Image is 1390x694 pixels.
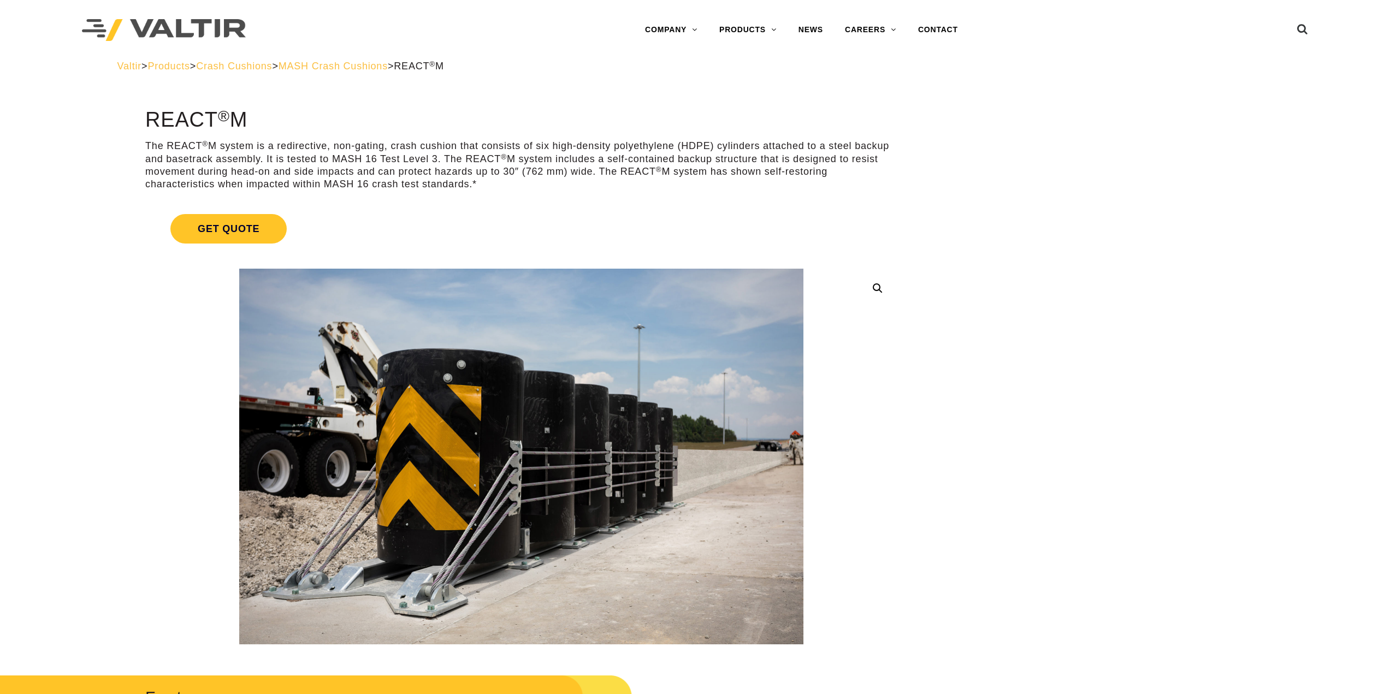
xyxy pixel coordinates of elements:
a: Products [147,61,190,72]
span: REACT M [394,61,444,72]
a: COMPANY [634,19,708,41]
a: Get Quote [145,201,897,257]
span: Get Quote [170,214,287,244]
a: Valtir [117,61,141,72]
div: > > > > [117,60,1273,73]
sup: ® [501,153,507,161]
a: NEWS [788,19,834,41]
sup: ® [429,60,435,68]
h1: REACT M [145,109,897,132]
a: PRODUCTS [708,19,788,41]
img: Valtir [82,19,246,41]
sup: ® [656,165,662,174]
a: CAREERS [834,19,907,41]
sup: ® [202,140,208,148]
p: The REACT M system is a redirective, non-gating, crash cushion that consists of six high-density ... [145,140,897,191]
a: Crash Cushions [196,61,272,72]
a: MASH Crash Cushions [279,61,388,72]
a: CONTACT [907,19,969,41]
sup: ® [218,107,230,124]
